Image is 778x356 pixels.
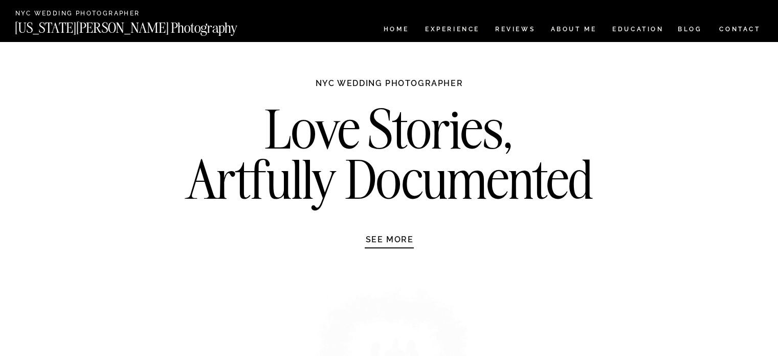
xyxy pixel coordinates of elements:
a: HOME [382,26,411,35]
a: ABOUT ME [550,26,597,35]
h2: Love Stories, Artfully Documented [175,104,604,212]
a: BLOG [678,26,702,35]
a: SEE MORE [341,234,438,244]
a: EDUCATION [611,26,665,35]
a: NYC Wedding Photographer [15,10,169,18]
a: REVIEWS [495,26,534,35]
a: [US_STATE][PERSON_NAME] Photography [15,21,272,30]
h1: NYC WEDDING PHOTOGRAPHER [294,78,485,98]
a: CONTACT [719,24,761,35]
a: Experience [425,26,479,35]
